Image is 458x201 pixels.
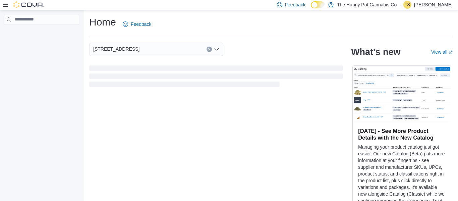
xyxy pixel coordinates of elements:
[337,1,397,9] p: The Hunny Pot Cannabis Co
[358,128,446,141] h3: [DATE] - See More Product Details with the New Catalog
[214,47,219,52] button: Open list of options
[13,1,44,8] img: Cova
[311,1,325,8] input: Dark Mode
[285,1,305,8] span: Feedback
[89,15,116,29] h1: Home
[93,45,139,53] span: [STREET_ADDRESS]
[4,26,79,42] nav: Complex example
[207,47,212,52] button: Clear input
[405,1,410,9] span: TS
[414,1,453,9] p: [PERSON_NAME]
[431,49,453,55] a: View allExternal link
[351,47,400,57] h2: What's new
[399,1,401,9] p: |
[449,50,453,54] svg: External link
[131,21,151,28] span: Feedback
[89,67,343,88] span: Loading
[120,17,154,31] a: Feedback
[403,1,411,9] div: Tash Slothouber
